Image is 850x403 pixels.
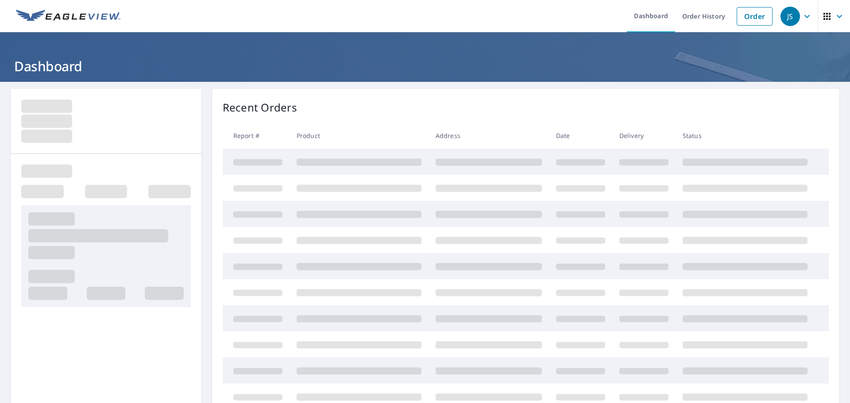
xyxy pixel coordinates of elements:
[223,123,290,149] th: Report #
[676,123,815,149] th: Status
[16,10,120,23] img: EV Logo
[780,7,800,26] div: JS
[429,123,549,149] th: Address
[11,57,839,75] h1: Dashboard
[223,100,297,115] p: Recent Orders
[290,123,429,149] th: Product
[737,7,773,26] a: Order
[612,123,676,149] th: Delivery
[549,123,612,149] th: Date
